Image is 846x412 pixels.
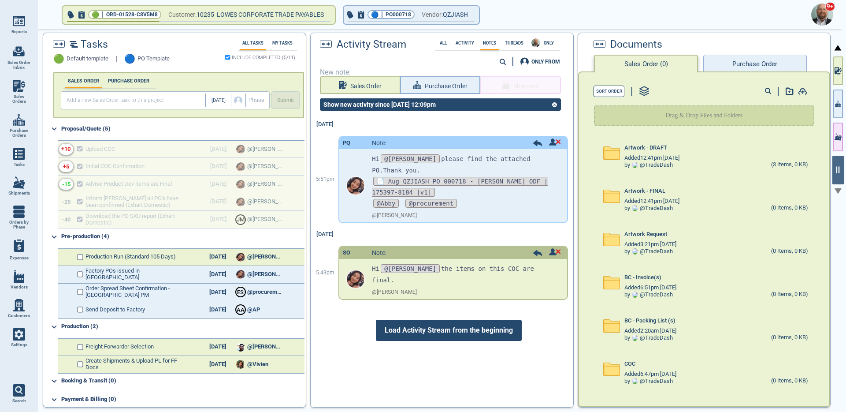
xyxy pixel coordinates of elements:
button: Sort Order [594,86,624,97]
img: Avatar [236,360,245,369]
div: ONLY FROM [531,59,560,64]
span: @Vivien [247,361,268,368]
span: @[PERSON_NAME] [381,264,440,273]
span: Added 6:47pm [DATE] [624,371,676,378]
span: @procurement [247,289,282,296]
div: Proposal/Quote (5) [61,122,304,136]
p: Drag & Drop Files and Folders [666,111,743,120]
div: (0 Items, 0 KB) [771,378,808,385]
img: Avatar [236,270,245,279]
span: COC [624,361,635,367]
div: [DATE] [312,116,338,133]
span: Activity Stream [337,39,406,50]
img: Avatar [632,335,638,341]
span: | [102,10,104,19]
span: @[PERSON_NAME] [247,344,282,350]
span: PO Template [137,56,170,62]
div: [DATE] [202,271,233,278]
div: [DATE] [312,226,338,243]
span: 5:43pm [316,270,334,276]
div: by @ TradeDash [624,205,673,212]
p: Hi the items on this COC are final. [372,263,553,285]
span: ONLY [541,41,557,45]
button: Sales Order [320,76,400,94]
span: (5/11) [282,56,295,60]
div: by @ TradeDash [624,162,673,169]
span: Customers [8,313,30,318]
button: Purchase Order [703,55,806,72]
span: Load Activity Stream from the beginning [376,320,522,341]
img: unread icon [549,139,561,146]
img: Avatar [632,248,638,255]
div: E S [236,288,245,296]
span: [DATE] [211,98,226,104]
span: | [115,55,117,63]
div: Show new activity since [DATE] 12:09pm [320,101,439,108]
span: QZJIASH [443,9,468,20]
img: add-document [798,88,807,95]
div: [DATE] [202,254,233,260]
span: Create Shipments & Upload PL for FF Docs [85,358,189,371]
div: Production (2) [61,320,304,334]
button: 🟢|ORD-01528-C8V5M8Customer:10235 LOWES CORPORATE TRADE PAYABLES [63,6,335,24]
span: Documents [610,39,662,50]
img: Avatar [811,4,833,26]
span: 9+ [825,2,835,11]
span: BC - Packing List (s) [624,318,675,324]
span: Vendors [11,285,28,290]
p: Hi please find the attached PO.Thank you. [372,154,553,176]
span: Added 3:21pm [DATE] [624,241,676,248]
span: @[PERSON_NAME] [247,271,282,278]
span: Search [12,398,26,404]
span: Tasks [14,162,25,167]
div: by @ TradeDash [624,248,673,255]
img: Avatar [347,177,364,195]
span: | [381,10,383,19]
div: [DATE] [202,307,233,313]
span: Expenses [10,255,29,261]
div: (0 Items, 0 KB) [771,248,808,255]
div: (0 Items, 0 KB) [771,291,808,298]
img: Avatar [236,343,245,352]
img: Avatar [347,270,364,288]
div: Pre-production (4) [61,230,304,244]
span: Purchase Orders [7,128,31,138]
div: Booking & Transit (0) [61,374,304,388]
span: Settings [11,342,27,348]
span: Freight Forwarder Selection [85,344,154,350]
span: Send Deposit to Factory [85,307,145,313]
span: 🟢 [53,54,64,64]
span: 📄 Aug QZJIASH PO 000718 - [PERSON_NAME] ODF | 175397-8184 [v1] [372,177,548,197]
span: 10235 [197,9,217,20]
label: All Tasks [240,41,266,45]
div: by @ TradeDash [624,335,673,341]
div: PQ [343,140,350,146]
span: Phase [249,97,264,104]
span: @[PERSON_NAME] [247,254,282,260]
div: [DATE] [202,289,233,296]
img: Avatar [632,378,638,384]
span: 🔵 [371,12,378,18]
span: ORD-01528-C8V5M8 [106,10,158,19]
span: Default template [67,56,108,62]
img: Avatar [531,38,540,47]
span: @AP [247,307,260,313]
span: Artwork Request [624,231,667,238]
img: Avatar [236,253,245,262]
span: New note: [320,68,564,76]
img: timeline2 [70,41,78,48]
div: +5 [63,164,69,170]
span: Factory POs issued in [GEOGRAPHIC_DATA] [85,268,189,281]
img: menu_icon [13,15,25,27]
label: My Tasks [270,41,295,45]
img: Avatar [632,292,638,298]
span: 🟢 [92,12,99,18]
button: 🔵|PO000718Vendor:QZJIASH [344,6,479,24]
label: All [437,41,449,45]
span: Production Run (Standard 105 Days) [85,254,176,260]
span: 🔵 [124,54,135,64]
span: Sales Orders [7,94,31,104]
span: Shipments [8,191,30,196]
span: @procurement [405,199,457,208]
div: +10 [61,146,70,153]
